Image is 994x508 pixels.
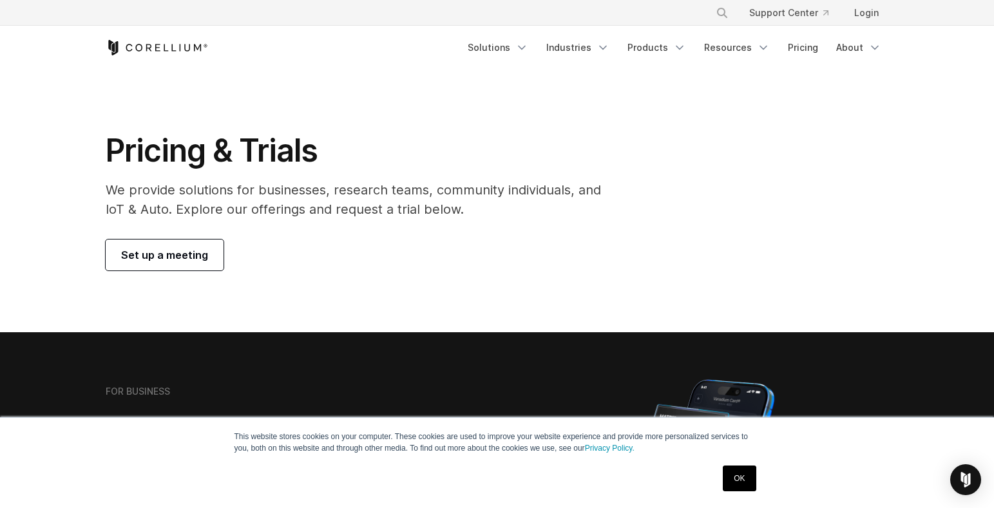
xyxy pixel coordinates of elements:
a: Set up a meeting [106,240,224,270]
a: Pricing [780,36,826,59]
h6: FOR BUSINESS [106,386,170,397]
a: OK [723,466,756,491]
a: Corellium Home [106,40,208,55]
a: Login [844,1,889,24]
span: Set up a meeting [121,247,208,263]
a: Solutions [460,36,536,59]
button: Search [711,1,734,24]
div: Navigation Menu [460,36,889,59]
p: This website stores cookies on your computer. These cookies are used to improve your website expe... [234,431,760,454]
div: Navigation Menu [700,1,889,24]
a: Resources [696,36,778,59]
a: Products [620,36,694,59]
a: Privacy Policy. [585,444,635,453]
a: About [828,36,889,59]
p: We provide solutions for businesses, research teams, community individuals, and IoT & Auto. Explo... [106,180,619,219]
h1: Pricing & Trials [106,131,619,170]
a: Industries [539,36,617,59]
a: Support Center [739,1,839,24]
h2: Corellium Viper [106,415,435,444]
div: Open Intercom Messenger [950,464,981,495]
